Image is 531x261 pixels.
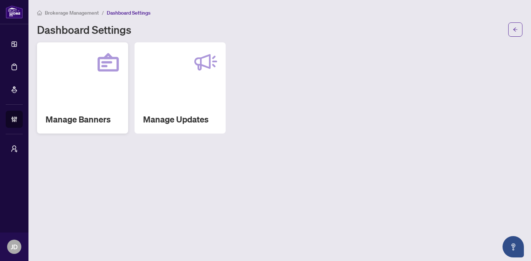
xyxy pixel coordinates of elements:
h2: Manage Updates [143,114,217,125]
span: JD [11,242,18,252]
h1: Dashboard Settings [37,24,131,35]
h2: Manage Banners [46,114,120,125]
li: / [102,9,104,17]
span: home [37,10,42,15]
span: user-switch [11,145,18,152]
span: Brokerage Management [45,10,99,16]
span: Dashboard Settings [107,10,151,16]
img: logo [6,5,23,19]
button: Open asap [503,236,524,257]
span: arrow-left [513,27,518,32]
